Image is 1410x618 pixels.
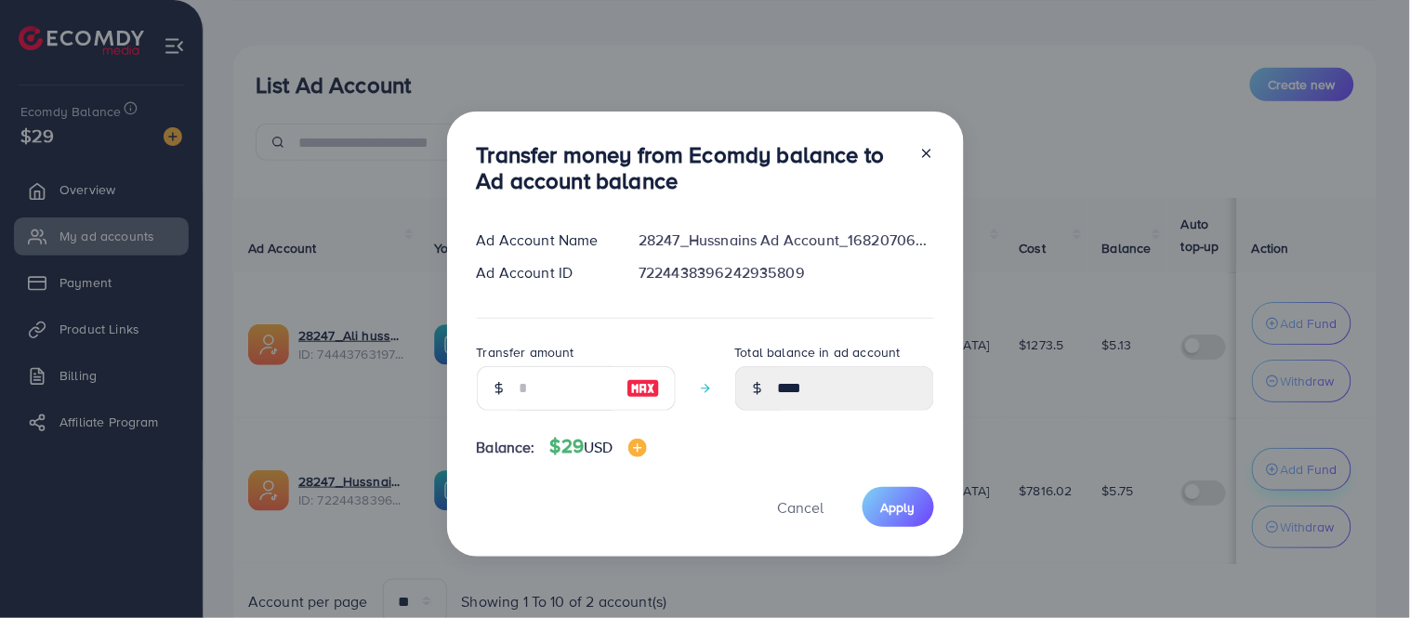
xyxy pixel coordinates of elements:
img: image [626,377,660,400]
button: Apply [863,487,934,527]
button: Cancel [755,487,848,527]
img: image [628,439,647,457]
h3: Transfer money from Ecomdy balance to Ad account balance [477,141,904,195]
iframe: Chat [1331,534,1396,604]
div: Ad Account Name [462,230,625,251]
h4: $29 [550,435,647,458]
label: Total balance in ad account [735,343,901,362]
div: 7224438396242935809 [624,262,948,283]
span: Balance: [477,437,535,458]
label: Transfer amount [477,343,574,362]
div: 28247_Hussnains Ad Account_1682070647889 [624,230,948,251]
span: USD [584,437,613,457]
div: Ad Account ID [462,262,625,283]
span: Apply [881,498,916,517]
span: Cancel [778,497,824,518]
